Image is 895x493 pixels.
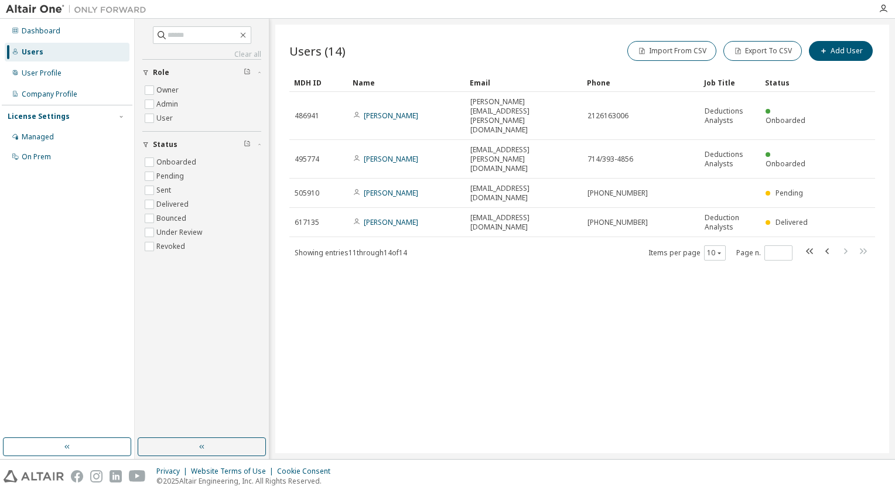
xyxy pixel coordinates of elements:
[90,470,103,482] img: instagram.svg
[809,41,873,61] button: Add User
[776,188,803,198] span: Pending
[295,155,319,164] span: 495774
[153,140,177,149] span: Status
[156,239,187,254] label: Revoked
[289,43,346,59] span: Users (14)
[22,90,77,99] div: Company Profile
[156,83,181,97] label: Owner
[156,467,191,476] div: Privacy
[470,97,577,135] span: [PERSON_NAME][EMAIL_ADDRESS][PERSON_NAME][DOMAIN_NAME]
[470,145,577,173] span: [EMAIL_ADDRESS][PERSON_NAME][DOMAIN_NAME]
[723,41,802,61] button: Export To CSV
[8,112,70,121] div: License Settings
[627,41,716,61] button: Import From CSV
[22,152,51,162] div: On Prem
[244,68,251,77] span: Clear filter
[587,73,695,92] div: Phone
[776,217,808,227] span: Delivered
[766,115,805,125] span: Onboarded
[156,155,199,169] label: Onboarded
[156,197,191,211] label: Delivered
[142,132,261,158] button: Status
[705,107,755,125] span: Deductions Analysts
[470,184,577,203] span: [EMAIL_ADDRESS][DOMAIN_NAME]
[277,467,337,476] div: Cookie Consent
[22,26,60,36] div: Dashboard
[295,111,319,121] span: 486941
[587,111,628,121] span: 2126163006
[364,188,418,198] a: [PERSON_NAME]
[587,218,648,227] span: [PHONE_NUMBER]
[4,470,64,482] img: altair_logo.svg
[353,73,460,92] div: Name
[470,213,577,232] span: [EMAIL_ADDRESS][DOMAIN_NAME]
[364,217,418,227] a: [PERSON_NAME]
[153,68,169,77] span: Role
[295,189,319,198] span: 505910
[766,159,805,169] span: Onboarded
[765,73,814,92] div: Status
[295,248,407,258] span: Showing entries 11 through 14 of 14
[156,97,180,111] label: Admin
[470,73,578,92] div: Email
[704,73,756,92] div: Job Title
[71,470,83,482] img: facebook.svg
[110,470,122,482] img: linkedin.svg
[156,211,189,225] label: Bounced
[142,60,261,85] button: Role
[22,69,62,78] div: User Profile
[736,245,792,261] span: Page n.
[191,467,277,476] div: Website Terms of Use
[648,245,726,261] span: Items per page
[705,150,755,169] span: Deductions Analysts
[587,189,648,198] span: [PHONE_NUMBER]
[156,476,337,486] p: © 2025 Altair Engineering, Inc. All Rights Reserved.
[22,47,43,57] div: Users
[22,132,54,142] div: Managed
[707,248,723,258] button: 10
[244,140,251,149] span: Clear filter
[156,183,173,197] label: Sent
[142,50,261,59] a: Clear all
[364,154,418,164] a: [PERSON_NAME]
[705,213,755,232] span: Deduction Analysts
[295,218,319,227] span: 617135
[156,111,175,125] label: User
[6,4,152,15] img: Altair One
[156,169,186,183] label: Pending
[587,155,633,164] span: 714/393-4856
[156,225,204,239] label: Under Review
[294,73,343,92] div: MDH ID
[364,111,418,121] a: [PERSON_NAME]
[129,470,146,482] img: youtube.svg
